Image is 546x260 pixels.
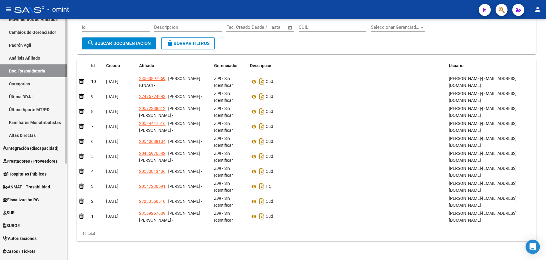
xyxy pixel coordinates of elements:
span: Hc [266,184,271,189]
span: [DATE] [106,169,118,174]
span: Fiscalización RG [3,196,39,203]
span: [DATE] [106,79,118,84]
i: Descargar documento [258,152,266,161]
input: End date [251,25,280,30]
i: Descargar documento [258,167,266,176]
span: 27475774243 [139,94,166,99]
span: Z99 - Sin Identificar [214,106,233,118]
span: [PERSON_NAME] [449,121,481,126]
span: [DATE] [106,154,118,159]
mat-icon: delete [166,40,174,47]
span: Cud [266,124,273,129]
span: [EMAIL_ADDRESS][DOMAIN_NAME] [449,121,517,133]
span: Z99 - Sin Identificar [214,211,233,223]
span: Z99 - Sin Identificar [214,196,233,208]
span: 27233550510 [139,199,166,204]
span: [PERSON_NAME] [449,196,481,201]
div: - [449,75,534,88]
mat-icon: menu [5,6,12,13]
mat-icon: search [87,40,94,47]
datatable-header-cell: Gerenciador [212,59,248,72]
span: 7 [91,124,94,129]
span: Usuario [449,63,464,68]
span: Z99 - Sin Identificar [214,121,233,133]
span: [DATE] [106,139,118,144]
span: Z99 - Sin Identificar [214,166,233,178]
span: Z99 - Sin Identificar [214,91,233,103]
div: - [449,120,534,133]
span: Cud [266,154,273,159]
button: Buscar Documentacion [82,37,156,49]
span: Gerenciador [214,63,238,68]
div: - [449,180,534,193]
span: [EMAIL_ADDRESS][DOMAIN_NAME] [449,76,517,88]
span: [EMAIL_ADDRESS][DOMAIN_NAME] [449,196,517,208]
span: [DATE] [106,214,118,219]
span: [EMAIL_ADDRESS][DOMAIN_NAME] [449,136,517,148]
span: 20547230591 [139,184,166,189]
span: 20590813436 [139,169,166,174]
span: [PERSON_NAME] - [168,199,202,204]
span: Z99 - Sin Identificar [214,181,233,193]
span: [PERSON_NAME] - [168,169,202,174]
span: Cud [266,139,273,144]
span: [EMAIL_ADDRESS][DOMAIN_NAME] [449,106,517,118]
span: [PERSON_NAME] [449,166,481,171]
datatable-header-cell: Creado [104,59,137,72]
i: Descargar documento [258,137,266,146]
div: - [449,135,534,148]
div: - [449,105,534,118]
span: Z99 - Sin Identificar [214,136,233,148]
span: [PERSON_NAME] [449,211,481,216]
span: 8 [91,109,94,114]
span: [DATE] [106,199,118,204]
i: Descargar documento [258,122,266,131]
span: [EMAIL_ADDRESS][DOMAIN_NAME] [449,211,517,223]
span: [PERSON_NAME] [449,136,481,141]
span: Id [91,63,95,68]
span: 23569267609 [139,211,166,216]
span: Borrar Filtros [166,41,210,46]
span: 20572388612 [139,106,166,111]
span: Buscar Documentacion [87,41,151,46]
datatable-header-cell: Id [89,59,104,72]
span: Z99 - Sin Identificar [214,151,233,163]
mat-icon: person [534,6,541,13]
span: Autorizaciones [3,235,37,242]
span: [EMAIL_ADDRESS][DOMAIN_NAME] [449,151,517,163]
span: [PERSON_NAME] [PERSON_NAME] - [139,121,200,133]
span: SURGE [3,222,20,229]
div: 10 total [77,226,536,241]
div: Open Intercom Messenger [526,240,540,254]
span: - omint [47,3,69,16]
span: 2 [91,199,94,204]
span: [DATE] [106,124,118,129]
span: Creado [106,63,120,68]
span: 5 [91,154,94,159]
div: - [449,150,534,163]
span: Cud [266,94,273,99]
span: [DATE] [106,184,118,189]
span: [PERSON_NAME] IGNACI - [139,76,200,88]
span: 20534447516 [139,121,166,126]
span: ANMAT - Trazabilidad [3,184,50,190]
span: [EMAIL_ADDRESS][DOMAIN_NAME] [449,166,517,178]
div: - [449,90,534,103]
span: [EMAIL_ADDRESS][DOMAIN_NAME] [449,91,517,103]
span: Cud [266,214,273,219]
span: Seleccionar Gerenciador [371,25,419,30]
i: Descargar documento [258,196,266,206]
span: 10 [91,79,96,84]
span: [PERSON_NAME] [449,106,481,111]
span: 3 [91,184,94,189]
span: [PERSON_NAME] [449,181,481,186]
button: Open calendar [287,24,294,31]
div: - [449,195,534,208]
span: 9 [91,94,94,99]
span: Cud [266,169,273,174]
span: Cud [266,109,273,114]
i: Descargar documento [258,107,266,116]
i: Descargar documento [258,92,266,101]
span: [PERSON_NAME] - [168,139,202,144]
span: 4 [91,169,94,174]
